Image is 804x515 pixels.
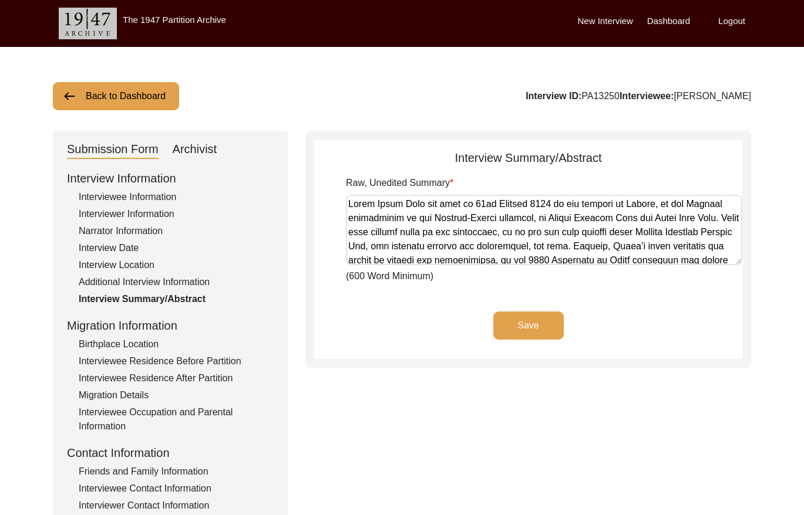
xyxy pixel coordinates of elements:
[79,465,274,479] div: Friends and Family Information
[578,15,633,28] label: New Interview
[79,499,274,513] div: Interviewer Contact Information
[314,149,742,167] div: Interview Summary/Abstract
[493,311,564,340] button: Save
[620,91,674,101] b: Interviewee:
[79,292,274,306] div: Interview Summary/Abstract
[647,15,690,28] label: Dashboard
[79,258,274,272] div: Interview Location
[79,482,274,496] div: Interviewee Contact Information
[62,89,76,103] img: arrow-left.png
[67,140,159,159] div: Submission Form
[79,388,274,402] div: Migration Details
[79,371,274,385] div: Interviewee Residence After Partition
[79,275,274,289] div: Additional Interview Information
[79,405,274,433] div: Interviewee Occupation and Parental Information
[526,91,581,101] b: Interview ID:
[79,207,274,221] div: Interviewer Information
[123,15,226,25] label: The 1947 Partition Archive
[718,15,745,28] label: Logout
[67,317,274,334] div: Migration Information
[79,224,274,238] div: Narrator Information
[79,190,274,204] div: Interviewee Information
[79,354,274,368] div: Interviewee Residence Before Partition
[59,8,117,39] img: header-logo.png
[526,89,751,103] div: PA13250 [PERSON_NAME]
[67,444,274,462] div: Contact Information
[173,140,217,159] div: Archivist
[53,82,179,110] button: Back to Dashboard
[79,337,274,351] div: Birthplace Location
[346,176,742,283] div: (600 Word Minimum)
[67,170,274,187] div: Interview Information
[346,176,453,190] label: Raw, Unedited Summary
[79,241,274,255] div: Interview Date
